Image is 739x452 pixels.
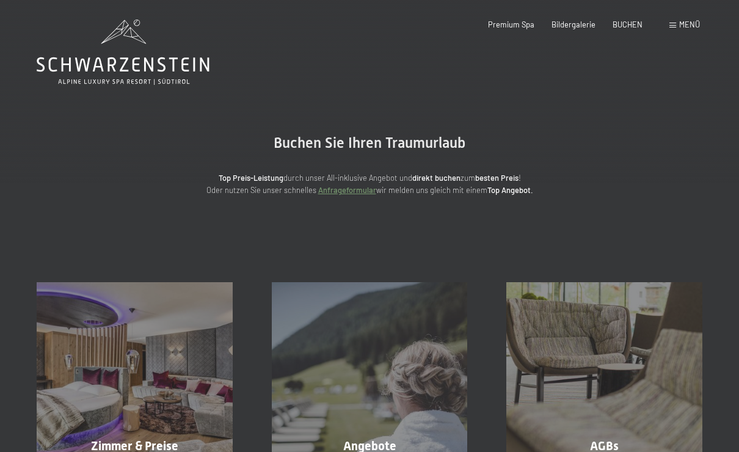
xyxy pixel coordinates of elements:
[125,172,614,197] p: durch unser All-inklusive Angebot und zum ! Oder nutzen Sie unser schnelles wir melden uns gleich...
[219,173,283,183] strong: Top Preis-Leistung
[475,173,519,183] strong: besten Preis
[613,20,643,29] a: BUCHEN
[679,20,700,29] span: Menü
[274,134,465,151] span: Buchen Sie Ihren Traumurlaub
[552,20,595,29] a: Bildergalerie
[412,173,461,183] strong: direkt buchen
[488,20,534,29] a: Premium Spa
[487,185,533,195] strong: Top Angebot.
[318,185,376,195] a: Anfrageformular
